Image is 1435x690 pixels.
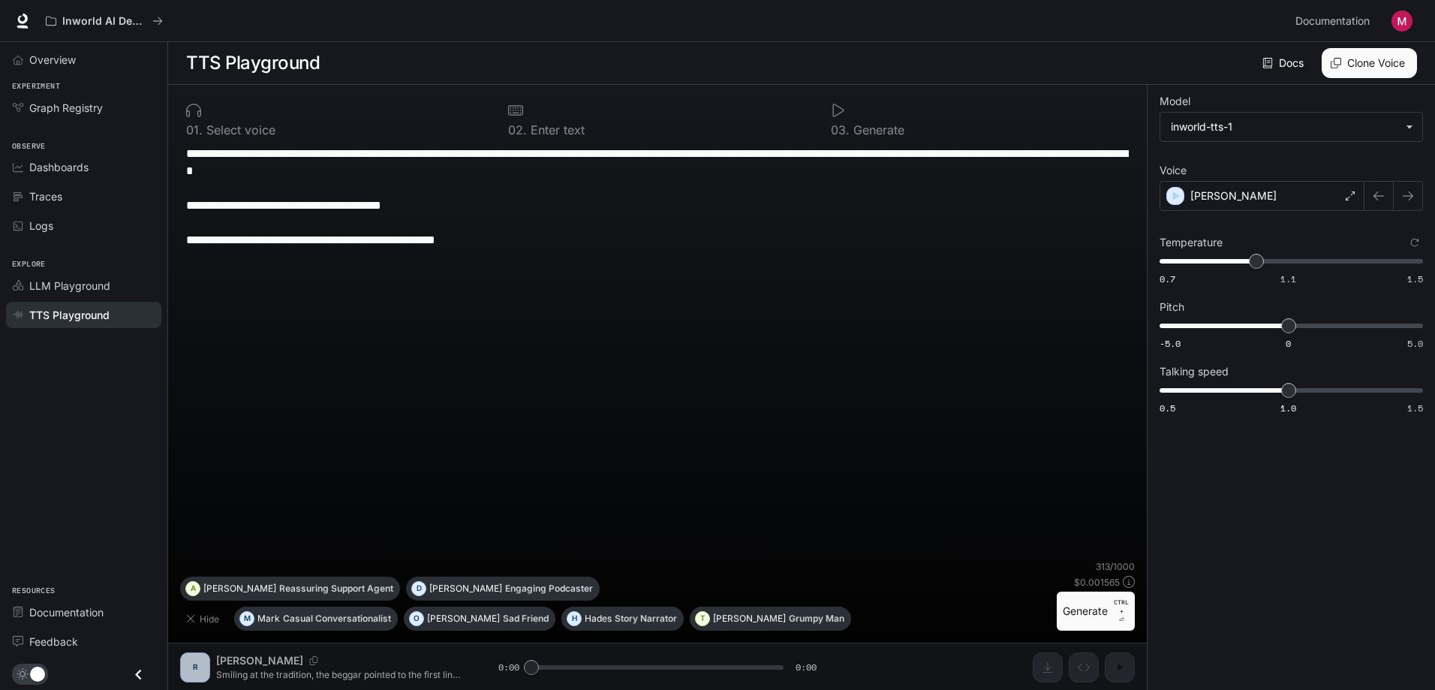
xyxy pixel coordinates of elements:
p: Grumpy Man [789,614,844,623]
p: Inworld AI Demos [62,15,146,28]
p: Temperature [1160,237,1223,248]
p: ⏎ [1114,598,1129,625]
span: Logs [29,218,53,234]
p: Sad Friend [503,614,549,623]
a: Overview [6,47,161,73]
button: GenerateCTRL +⏎ [1057,592,1135,631]
button: Close drawer [122,659,155,690]
p: [PERSON_NAME] [203,584,276,593]
button: D[PERSON_NAME]Engaging Podcaster [406,577,600,601]
p: Select voice [203,124,275,136]
div: O [410,607,423,631]
span: 1.1 [1280,273,1296,285]
button: Clone Voice [1322,48,1417,78]
p: Model [1160,96,1190,107]
a: Graph Registry [6,95,161,121]
a: Documentation [6,599,161,625]
span: Dark mode toggle [30,665,45,682]
a: Feedback [6,628,161,655]
p: Pitch [1160,302,1184,312]
a: Logs [6,212,161,239]
button: All workspaces [39,6,170,36]
p: [PERSON_NAME] [429,584,502,593]
p: CTRL + [1114,598,1129,616]
p: Reassuring Support Agent [279,584,393,593]
span: Traces [29,188,62,204]
span: Documentation [29,604,104,620]
button: Reset to default [1406,234,1423,251]
p: Generate [850,124,904,136]
span: 0.5 [1160,402,1175,414]
span: 5.0 [1407,337,1423,350]
span: 1.5 [1407,273,1423,285]
button: Hide [180,607,228,631]
a: Docs [1259,48,1310,78]
p: Hades [585,614,612,623]
p: Mark [257,614,280,623]
span: Documentation [1295,12,1370,31]
p: Voice [1160,165,1187,176]
div: inworld-tts-1 [1160,113,1422,141]
span: TTS Playground [29,307,110,323]
div: A [186,577,200,601]
a: Dashboards [6,154,161,180]
button: T[PERSON_NAME]Grumpy Man [690,607,851,631]
div: T [696,607,709,631]
span: Graph Registry [29,100,103,116]
div: D [412,577,426,601]
button: User avatar [1387,6,1417,36]
img: User avatar [1391,11,1412,32]
button: MMarkCasual Conversationalist [234,607,398,631]
p: Engaging Podcaster [505,584,593,593]
button: HHadesStory Narrator [561,607,684,631]
span: 0.7 [1160,273,1175,285]
span: LLM Playground [29,278,110,294]
p: $ 0.001565 [1074,576,1120,589]
span: 1.0 [1280,402,1296,414]
button: A[PERSON_NAME]Reassuring Support Agent [180,577,400,601]
a: TTS Playground [6,302,161,328]
p: Casual Conversationalist [283,614,391,623]
span: Overview [29,52,76,68]
p: Enter text [527,124,585,136]
h1: TTS Playground [186,48,320,78]
a: LLM Playground [6,273,161,299]
div: H [567,607,581,631]
p: [PERSON_NAME] [713,614,786,623]
span: -5.0 [1160,337,1181,350]
p: Talking speed [1160,366,1229,377]
a: Documentation [1289,6,1381,36]
p: [PERSON_NAME] [1190,188,1277,203]
span: 0 [1286,337,1291,350]
p: 0 2 . [508,124,527,136]
p: 0 1 . [186,124,203,136]
p: 0 3 . [831,124,850,136]
p: 313 / 1000 [1096,560,1135,573]
span: Dashboards [29,159,89,175]
p: Story Narrator [615,614,677,623]
p: [PERSON_NAME] [427,614,500,623]
span: 1.5 [1407,402,1423,414]
button: O[PERSON_NAME]Sad Friend [404,607,555,631]
span: Feedback [29,634,78,649]
div: M [240,607,254,631]
a: Traces [6,183,161,209]
div: inworld-tts-1 [1171,119,1398,134]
